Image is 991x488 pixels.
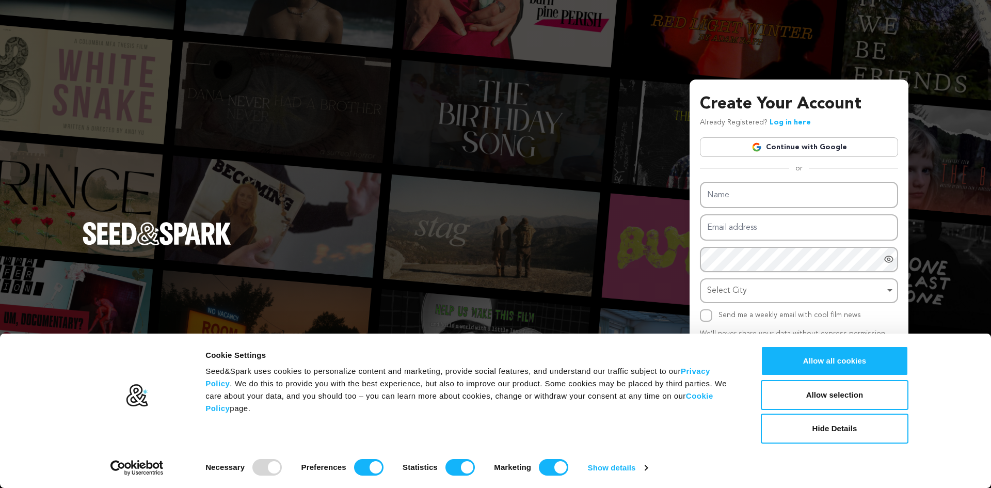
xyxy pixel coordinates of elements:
[700,214,898,241] input: Email address
[700,182,898,208] input: Name
[789,163,809,174] span: or
[884,254,894,264] a: Show password as plain text. Warning: this will display your password on the screen.
[700,117,811,129] p: Already Registered?
[700,328,898,365] p: We’ll never share your data without express permission. By clicking Create Account, I agree that ...
[301,463,346,471] strong: Preferences
[92,460,182,476] a: Usercentrics Cookiebot - opens in a new window
[83,222,231,265] a: Seed&Spark Homepage
[761,414,908,444] button: Hide Details
[752,142,762,152] img: Google logo
[205,367,710,388] a: Privacy Policy
[700,137,898,157] a: Continue with Google
[718,311,861,319] label: Send me a weekly email with cool film news
[770,119,811,126] a: Log in here
[83,222,231,245] img: Seed&Spark Logo
[205,349,738,361] div: Cookie Settings
[205,365,738,415] div: Seed&Spark uses cookies to personalize content and marketing, provide social features, and unders...
[403,463,438,471] strong: Statistics
[494,463,531,471] strong: Marketing
[205,463,245,471] strong: Necessary
[700,92,898,117] h3: Create Your Account
[588,460,648,476] a: Show details
[761,380,908,410] button: Allow selection
[761,346,908,376] button: Allow all cookies
[707,284,885,298] div: Select City
[125,384,149,407] img: logo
